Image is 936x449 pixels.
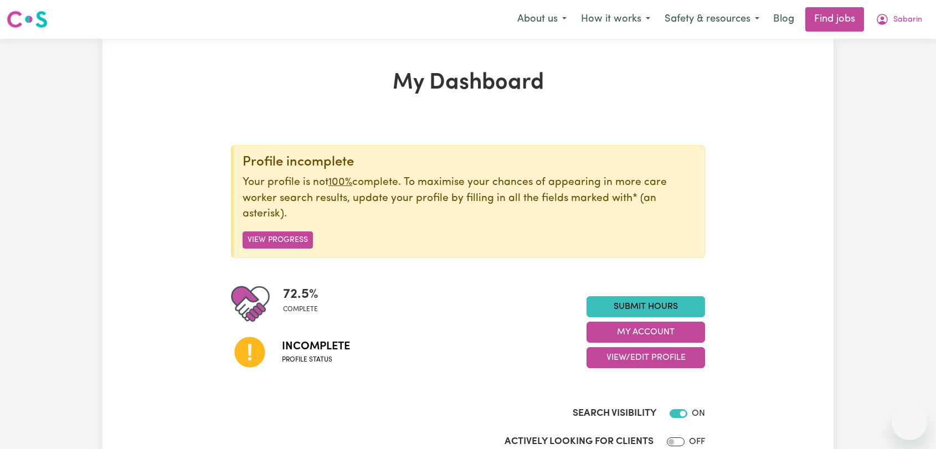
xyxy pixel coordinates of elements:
u: 100% [328,177,352,188]
div: Profile incomplete [243,154,696,171]
button: View/Edit Profile [587,347,705,368]
span: Sabarin [893,14,922,26]
button: My Account [868,8,929,31]
span: Profile status [282,355,350,365]
img: Careseekers logo [7,9,48,29]
a: Find jobs [805,7,864,32]
p: Your profile is not complete. To maximise your chances of appearing in more care worker search re... [243,175,696,223]
span: 72.5 % [283,285,318,305]
span: complete [283,305,318,314]
span: ON [692,409,705,418]
label: Search Visibility [573,406,656,421]
div: Profile completeness: 72.5% [283,285,327,323]
button: How it works [574,8,657,31]
button: About us [510,8,574,31]
button: View Progress [243,231,313,249]
a: Careseekers logo [7,7,48,32]
span: OFF [689,437,705,446]
h1: My Dashboard [231,70,705,96]
button: Safety & resources [657,8,767,31]
a: Submit Hours [587,296,705,317]
label: Actively Looking for Clients [505,435,654,449]
a: Blog [767,7,801,32]
iframe: Button to launch messaging window [892,405,927,440]
span: Incomplete [282,338,350,355]
button: My Account [587,322,705,343]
